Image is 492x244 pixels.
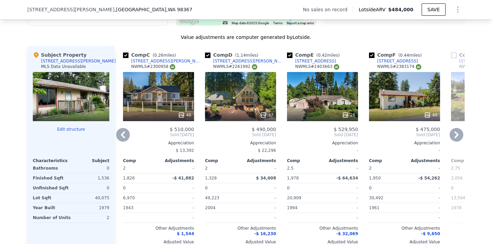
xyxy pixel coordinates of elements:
span: Map data ©2025 Google [232,21,269,25]
div: 26 [342,112,355,118]
div: - [242,163,276,173]
a: Terms (opens in new tab) [273,21,283,25]
div: - [324,183,358,193]
div: - [406,193,440,203]
div: - [406,163,440,173]
div: - [160,203,194,213]
span: -$ 64,634 [336,176,358,181]
div: [STREET_ADDRESS][PERSON_NAME] [213,58,284,64]
div: Adjustments [323,158,358,163]
span: 20,909 [287,196,301,200]
div: Unfinished Sqft [33,183,70,193]
a: [STREET_ADDRESS] [369,58,418,64]
div: Subject Property [33,52,86,58]
span: 0.44 [400,53,409,58]
span: 6,970 [123,196,135,200]
div: 1961 [369,203,403,213]
img: Google [178,17,200,26]
div: - [324,163,358,173]
span: -$ 54,262 [418,176,440,181]
div: - [369,146,440,155]
span: $484,000 [388,7,413,12]
div: NWMLS # 2383174 [377,64,421,70]
div: - [406,203,440,213]
div: 1943 [123,203,157,213]
span: Sold [DATE] [369,132,440,138]
span: ( miles) [232,53,261,58]
span: ( miles) [150,53,179,58]
div: Finished Sqft [33,173,70,183]
span: 0 [369,186,372,190]
div: No sales on record [303,6,353,13]
span: $ 529,950 [334,127,358,132]
div: [STREET_ADDRESS] [295,58,336,64]
span: 0.26 [154,53,163,58]
div: Lot Sqft [33,193,70,203]
div: - [406,213,440,223]
a: Open this area in Google Maps (opens a new window) [178,17,200,26]
span: 30,492 [369,196,383,200]
div: 0 [72,183,109,193]
div: - [324,203,358,213]
div: 37 [260,112,273,118]
span: Sold [DATE] [287,132,358,138]
div: 2 [205,163,239,173]
div: [STREET_ADDRESS] [377,58,418,64]
div: - [160,193,194,203]
div: Comp [369,158,405,163]
div: Comp [451,158,487,163]
div: Adjustments [159,158,194,163]
span: [STREET_ADDRESS][PERSON_NAME] [27,6,114,13]
span: 0 [451,186,454,190]
div: Appreciation [287,140,358,146]
button: SAVE [422,3,446,16]
span: -$ 41,882 [172,176,194,181]
div: 1979 [72,203,109,213]
div: - [160,183,194,193]
span: 1,328 [205,176,217,181]
div: 2 [73,213,109,223]
div: Adjustments [241,158,276,163]
div: Value adjustments are computer generated by Lotside . [27,34,465,41]
div: - [242,193,276,203]
span: 1,978 [287,176,299,181]
div: 2.5 [287,163,321,173]
span: 0.42 [318,53,327,58]
span: , [GEOGRAPHIC_DATA] [114,6,192,13]
div: Comp [205,158,241,163]
div: Other Adjustments [287,226,358,231]
div: 1994 [287,203,321,213]
span: 0 [287,186,290,190]
span: $ 22,296 [258,148,276,153]
div: 2.75 [451,163,485,173]
div: 40 [178,112,191,118]
a: [STREET_ADDRESS][PERSON_NAME] [123,58,202,64]
div: Comp F [369,52,424,58]
img: NWMLS Logo [334,64,339,70]
div: Other Adjustments [123,226,194,231]
div: 2004 [205,203,239,213]
div: - [242,183,276,193]
span: $ 13,392 [176,148,194,153]
span: $ 510,000 [170,127,194,132]
span: , WA 98367 [166,7,192,12]
div: NWMLS # 2261992 [213,64,257,70]
div: Adjustments [405,158,440,163]
span: -$ 32,069 [336,231,358,236]
div: Comp E [287,52,342,58]
button: Show Options [451,3,465,16]
div: 2 [369,163,403,173]
span: 2,056 [451,176,463,181]
div: Bathrooms [33,163,70,173]
span: $ 490,000 [252,127,276,132]
div: - [242,203,276,213]
span: Sold [DATE] [205,132,276,138]
div: Characteristics [33,158,71,163]
div: - [324,193,358,203]
button: Keyboard shortcuts [223,21,228,24]
div: - [160,213,194,223]
div: 2 [123,163,157,173]
span: 13,504 [451,196,465,200]
div: Number of Units [33,213,71,223]
a: [STREET_ADDRESS][PERSON_NAME] [205,58,284,64]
